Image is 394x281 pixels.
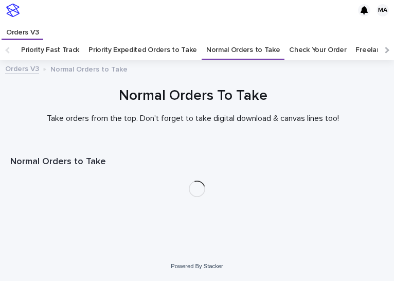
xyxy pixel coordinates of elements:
div: MA [377,4,389,16]
p: Take orders from the top. Don't forget to take digital download & canvas lines too! [10,114,375,124]
p: Normal Orders to Take [50,63,128,74]
p: Orders V3 [6,21,39,37]
img: stacker-logo-s-only.png [6,4,20,17]
a: Normal Orders to Take [206,40,280,60]
h1: Normal Orders To Take [10,86,375,106]
a: Powered By Stacker [171,263,223,269]
a: Priority Expedited Orders to Take [88,40,197,60]
a: Orders V3 [2,21,43,39]
a: Orders V3 [5,62,39,74]
a: Check Your Order [289,40,346,60]
a: Priority Fast Track [21,40,79,60]
h1: Normal Orders to Take [10,156,384,168]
